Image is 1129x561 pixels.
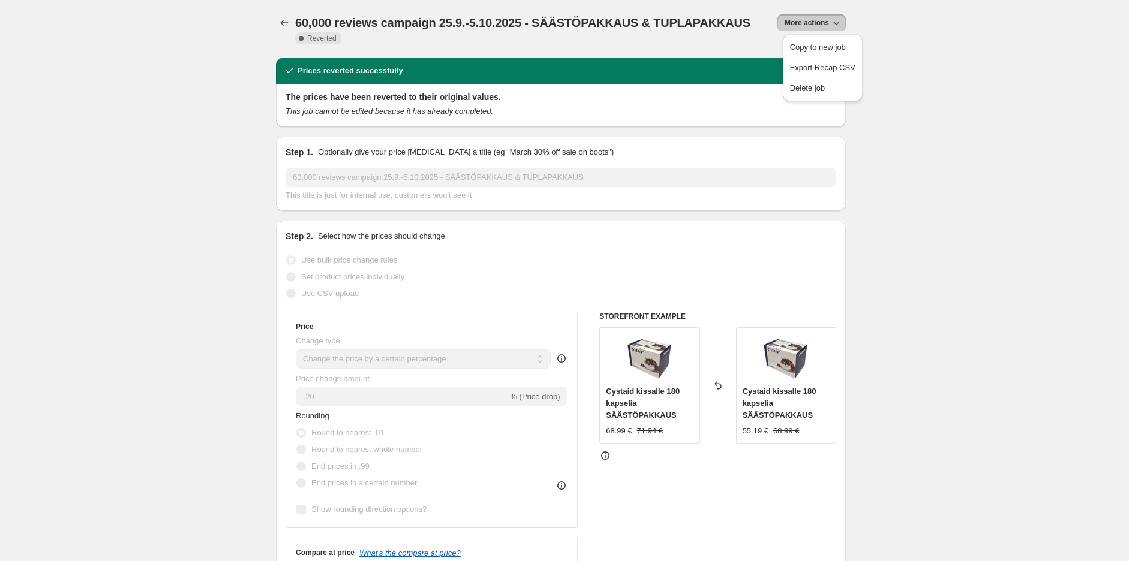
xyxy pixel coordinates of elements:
strike: 71.94 € [637,425,663,437]
h3: Price [296,322,313,331]
button: Export Recap CSV [786,58,859,77]
span: Show rounding direction options? [311,505,427,514]
div: 55.19 € [743,425,768,437]
span: Reverted [307,34,337,43]
button: Copy to new job [786,38,859,57]
span: Cystaid kissalle 180 kapselia SÄÄSTÖPAKKAUS [606,387,680,420]
span: Cystaid kissalle 180 kapselia SÄÄSTÖPAKKAUS [743,387,816,420]
span: Delete job [790,83,825,92]
span: Round to nearest .01 [311,428,384,437]
strike: 68.99 € [773,425,799,437]
p: Optionally give your price [MEDICAL_DATA] a title (eg "March 30% off sale on boots") [318,146,614,158]
span: Change type [296,336,340,345]
span: This title is just for internal use, customers won't see it [286,191,472,200]
h2: Step 2. [286,230,313,242]
span: Use bulk price change rules [301,255,397,264]
img: felinecystaidsaastopakkaus_677x704_6328bcb7-3975-4596-aaa4-f8b72954d124_80x.jpg [762,334,810,382]
span: % (Price drop) [510,392,560,401]
span: Round to nearest whole number [311,445,422,454]
button: More actions [777,14,846,31]
button: What's the compare at price? [359,548,461,557]
span: Export Recap CSV [790,63,855,72]
span: 60,000 reviews campaign 25.9.-5.10.2025 - SÄÄSTÖPAKKAUS & TUPLAPAKKAUS [295,16,750,29]
div: help [556,352,567,364]
span: End prices in a certain number [311,478,417,487]
h6: STOREFRONT EXAMPLE [599,312,836,321]
button: Price change jobs [276,14,293,31]
input: 30% off holiday sale [286,168,836,187]
i: This job cannot be edited because it has already completed. [286,107,493,116]
h2: Step 1. [286,146,313,158]
h2: The prices have been reverted to their original values. [286,91,836,103]
span: Copy to new job [790,43,846,52]
span: Use CSV upload [301,289,359,298]
h2: Prices reverted successfully [298,65,403,77]
button: Delete job [786,79,859,98]
span: End prices in .99 [311,462,370,470]
p: Select how the prices should change [318,230,445,242]
input: -15 [296,387,508,406]
div: 68.99 € [606,425,632,437]
span: Rounding [296,411,329,420]
h3: Compare at price [296,548,355,557]
img: felinecystaidsaastopakkaus_677x704_6328bcb7-3975-4596-aaa4-f8b72954d124_80x.jpg [626,334,674,382]
span: More actions [785,18,829,28]
span: Price change amount [296,374,370,383]
span: Set product prices individually [301,272,404,281]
